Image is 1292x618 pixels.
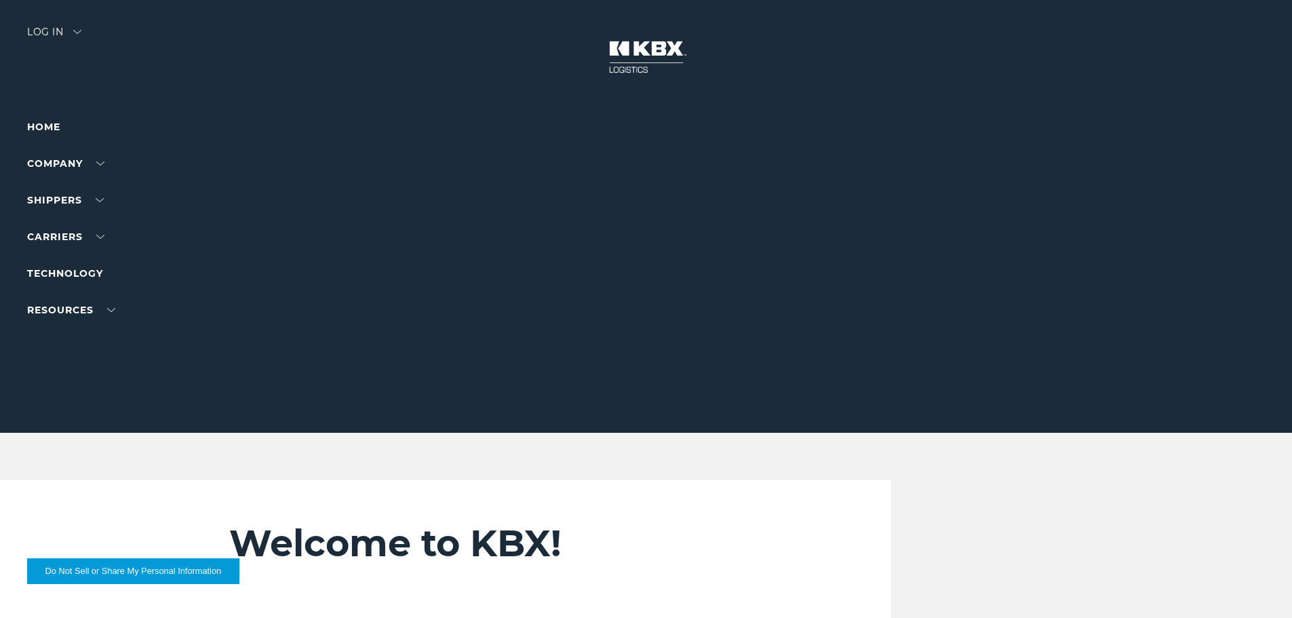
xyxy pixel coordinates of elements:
[27,231,104,243] a: Carriers
[595,27,697,87] img: kbx logo
[27,267,103,279] a: Technology
[27,157,104,170] a: Company
[229,521,810,566] h2: Welcome to KBX!
[27,304,115,316] a: RESOURCES
[27,27,81,47] div: Log in
[27,121,60,133] a: Home
[27,558,239,584] button: Do Not Sell or Share My Personal Information
[73,30,81,34] img: arrow
[27,194,104,206] a: SHIPPERS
